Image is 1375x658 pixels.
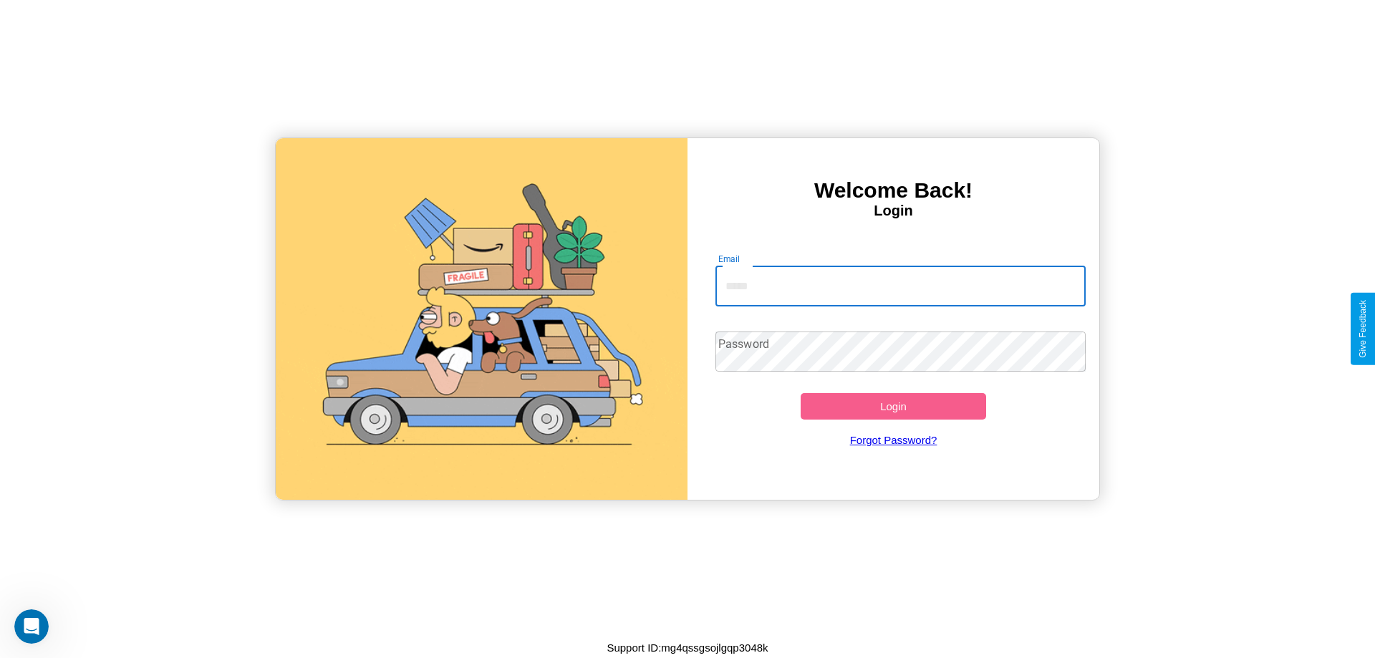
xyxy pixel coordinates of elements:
[1358,300,1368,358] div: Give Feedback
[801,393,986,420] button: Login
[276,138,687,500] img: gif
[14,609,49,644] iframe: Intercom live chat
[687,203,1099,219] h4: Login
[607,638,768,657] p: Support ID: mg4qssgsojlgqp3048k
[708,420,1079,460] a: Forgot Password?
[687,178,1099,203] h3: Welcome Back!
[718,253,740,265] label: Email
